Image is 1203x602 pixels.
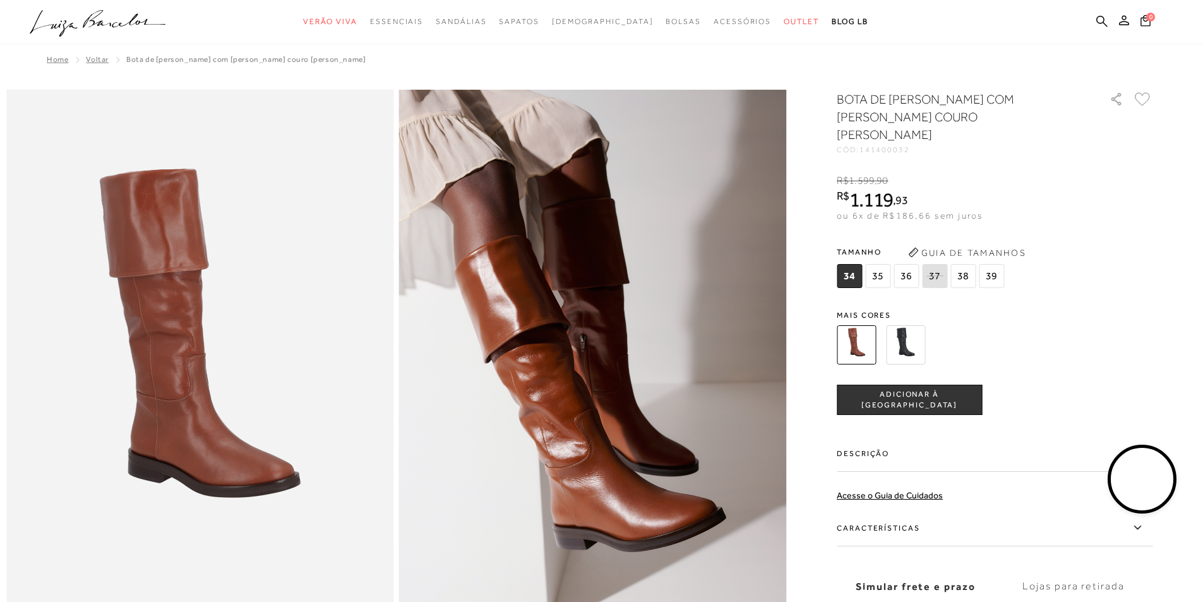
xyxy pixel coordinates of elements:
h1: BOTA DE [PERSON_NAME] COM [PERSON_NAME] COURO [PERSON_NAME] [837,90,1074,143]
span: Acessórios [714,17,771,26]
a: Home [47,55,68,64]
img: BOTA DE CANO LONGO COM DOBRA EM COURO CASTANHO [837,325,876,364]
img: BOTA DE CANO LONGO COM DOBRA EM COURO PRETO [886,325,925,364]
button: ADICIONAR À [GEOGRAPHIC_DATA] [837,385,982,415]
i: , [893,195,907,206]
span: Outlet [784,17,819,26]
div: CÓD: [837,146,1089,154]
span: 36 [894,264,919,288]
a: noSubCategoriesText [436,10,486,33]
a: noSubCategoriesText [303,10,357,33]
span: 34 [837,264,862,288]
label: Descrição [837,435,1152,472]
span: 90 [877,175,888,186]
span: 141400032 [859,145,910,154]
span: 35 [865,264,890,288]
span: Verão Viva [303,17,357,26]
span: 37 [922,264,947,288]
a: noSubCategoriesText [552,10,654,33]
span: Sapatos [499,17,539,26]
a: noSubCategoriesText [370,10,423,33]
span: 1.119 [849,188,894,211]
span: ou 6x de R$186,66 sem juros [837,210,983,220]
a: noSubCategoriesText [714,10,771,33]
span: 1.599 [849,175,875,186]
span: BOTA DE [PERSON_NAME] COM [PERSON_NAME] COURO [PERSON_NAME] [126,55,366,64]
span: Tamanho [837,243,1007,262]
a: noSubCategoriesText [499,10,539,33]
span: Mais cores [837,311,1152,319]
span: Bolsas [666,17,701,26]
span: ADICIONAR À [GEOGRAPHIC_DATA] [837,389,981,411]
a: Acesse o Guia de Cuidados [837,490,943,500]
i: R$ [837,190,849,202]
span: 38 [950,264,976,288]
span: BLOG LB [832,17,868,26]
span: 93 [895,193,907,207]
label: Características [837,510,1152,546]
button: Guia de Tamanhos [904,243,1030,263]
span: 39 [979,264,1004,288]
span: Essenciais [370,17,423,26]
a: BLOG LB [832,10,868,33]
a: noSubCategoriesText [666,10,701,33]
span: 0 [1146,13,1155,21]
i: , [875,175,889,186]
a: noSubCategoriesText [784,10,819,33]
button: 0 [1137,14,1154,31]
span: Sandálias [436,17,486,26]
span: [DEMOGRAPHIC_DATA] [552,17,654,26]
a: Voltar [86,55,109,64]
i: R$ [837,175,849,186]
